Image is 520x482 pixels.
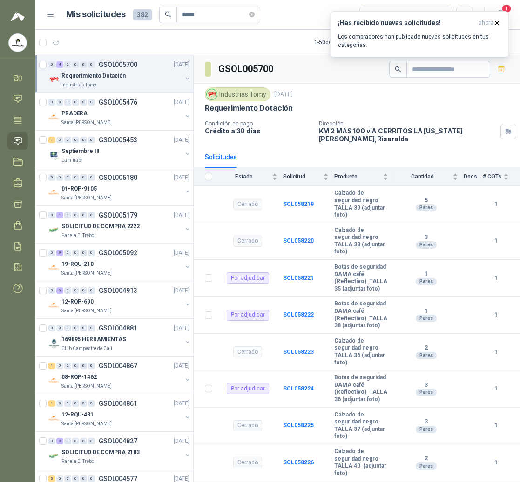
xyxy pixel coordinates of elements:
b: Calzado de seguridad negro TALLA 39 (adjuntar foto) [334,190,388,218]
p: [DATE] [274,90,293,99]
div: 0 [64,287,71,294]
p: 19-RQU-210 [61,260,94,269]
p: Santa [PERSON_NAME] [61,194,112,202]
button: 1 [492,7,509,23]
b: 3 [394,382,458,389]
div: Pares [416,462,437,470]
img: Company Logo [48,413,60,424]
div: 0 [80,250,87,256]
b: 3 [394,418,458,426]
div: Por adjudicar [227,272,269,284]
div: 1 [48,137,55,143]
div: 0 [80,363,87,369]
p: [DATE] [174,362,189,370]
div: 0 [48,325,55,331]
img: Company Logo [48,149,60,160]
div: 0 [80,99,87,106]
th: Cantidad [394,168,464,186]
div: 0 [48,99,55,106]
div: 0 [88,212,95,218]
p: 01-RQP-9105 [61,185,97,193]
div: Solicitudes [205,152,237,162]
div: Todas [365,10,385,20]
a: 0 6 0 0 0 0 GSOL004913[DATE] Company Logo12-RQP-690Santa [PERSON_NAME] [48,285,191,315]
b: SOL058219 [283,201,314,207]
p: Santa [PERSON_NAME] [61,420,112,428]
div: 0 [88,475,95,482]
span: ahora [479,19,493,27]
a: SOL058226 [283,459,314,466]
div: Pares [416,278,437,285]
p: Septiembre III [61,147,100,156]
div: Cerrado [233,236,262,247]
span: Solicitud [283,173,321,180]
div: 0 [88,325,95,331]
div: Pares [416,315,437,322]
div: 3 [56,438,63,444]
div: Por adjudicar [227,310,269,321]
p: KM 2 MAS 100 vIA CERRITOS LA [US_STATE] [PERSON_NAME] , Risaralda [319,127,497,143]
div: 0 [48,174,55,181]
span: search [395,66,401,73]
div: 0 [88,438,95,444]
p: GSOL004861 [99,400,137,407]
p: PRADERA [61,109,88,118]
h3: ¡Has recibido nuevas solicitudes! [338,19,475,27]
a: SOL058222 [283,311,314,318]
div: Pares [416,241,437,249]
div: 0 [64,325,71,331]
th: Estado [218,168,283,186]
div: 0 [72,400,79,407]
b: 1 [483,384,509,393]
div: 1 - 50 de 129 [314,35,371,50]
p: Santa [PERSON_NAME] [61,119,112,126]
b: 1 [483,348,509,357]
span: Cantidad [394,173,451,180]
div: Por adjudicar [227,383,269,394]
img: Logo peakr [11,11,25,22]
p: Crédito a 30 días [205,127,311,135]
span: 382 [133,9,152,20]
a: 1 0 0 0 0 0 GSOL004867[DATE] Company Logo08-RQP-1462Santa [PERSON_NAME] [48,360,191,390]
p: 08-RQP-1462 [61,373,97,382]
div: 0 [88,137,95,143]
h1: Mis solicitudes [66,8,126,21]
p: 169895 HERRAMIENTAS [61,335,126,344]
img: Company Logo [48,375,60,386]
img: Company Logo [207,89,217,99]
div: Pares [416,204,437,211]
div: 6 [56,287,63,294]
a: SOL058224 [283,385,314,392]
div: 0 [56,475,63,482]
div: 0 [88,99,95,106]
a: 0 0 0 0 0 0 GSOL005180[DATE] Company Logo01-RQP-9105Santa [PERSON_NAME] [48,172,191,202]
div: 0 [88,363,95,369]
div: 0 [72,212,79,218]
a: SOL058223 [283,349,314,355]
p: Panela El Trébol [61,458,95,465]
b: Calzado de seguridad negro TALLA 38 (adjuntar foto) [334,227,388,256]
b: 1 [483,458,509,467]
a: 1 0 0 0 0 0 GSOL004861[DATE] Company Logo12-RQU-481Santa [PERSON_NAME] [48,398,191,428]
div: Cerrado [233,457,262,468]
div: Pares [416,389,437,396]
p: GSOL004881 [99,325,137,331]
b: Calzado de seguridad negro TALLA 37 (adjuntar foto) [334,411,388,440]
p: Laminate [61,157,82,164]
div: 0 [88,61,95,68]
div: 5 [48,475,55,482]
span: close-circle [249,10,255,19]
p: Requerimiento Dotación [61,72,126,80]
div: 0 [56,99,63,106]
span: 1 [501,4,512,13]
p: Dirección [319,120,497,127]
b: Calzado de seguridad negro TALLA 36 (adjuntar foto) [334,337,388,366]
p: Santa [PERSON_NAME] [61,383,112,390]
p: GSOL005700 [99,61,137,68]
div: Industrias Tomy [205,87,270,101]
b: 2 [394,344,458,352]
h3: GSOL005700 [218,62,275,76]
div: 1 [48,400,55,407]
div: 0 [72,438,79,444]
